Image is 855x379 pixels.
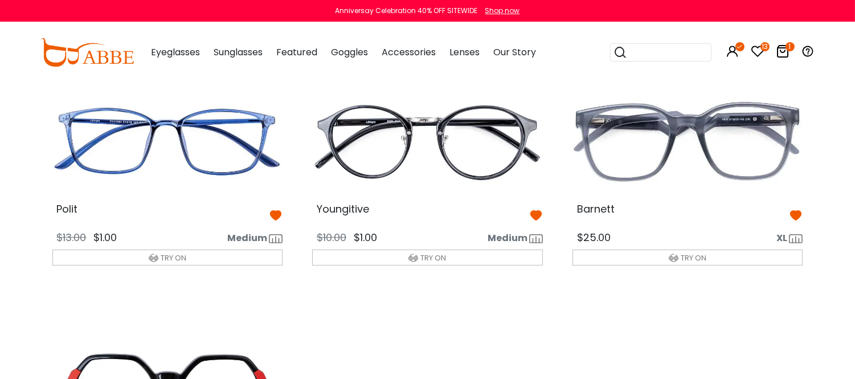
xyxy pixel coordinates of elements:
[529,234,543,243] img: size ruler
[449,46,480,59] span: Lenses
[336,6,478,16] div: Anniversay Celebration 40% OFF SITEWIDE
[151,46,200,59] span: Eyeglasses
[94,230,117,244] span: $1.00
[276,46,317,59] span: Featured
[480,6,520,15] a: Shop now
[227,231,267,245] span: Medium
[149,253,158,263] img: tryon
[52,250,283,266] button: TRY ON
[354,230,377,244] span: $1.00
[786,42,795,51] i: 1
[493,46,536,59] span: Our Story
[776,231,787,245] span: XL
[317,230,346,244] span: $10.00
[57,230,87,244] span: $13.00
[488,231,527,245] span: Medium
[312,250,543,266] button: TRY ON
[760,42,770,51] i: 13
[669,253,678,263] img: tryon
[331,46,368,59] span: Goggles
[214,46,263,59] span: Sunglasses
[408,253,418,263] img: tryon
[577,230,611,244] span: $25.00
[485,6,520,16] div: Shop now
[317,202,369,216] span: Youngitive
[269,234,283,243] img: size ruler
[420,252,446,263] span: TRY ON
[40,38,134,67] img: abbeglasses.com
[382,46,436,59] span: Accessories
[161,252,186,263] span: TRY ON
[572,250,803,266] button: TRY ON
[57,202,78,216] span: Polit
[789,234,803,243] img: size ruler
[681,252,706,263] span: TRY ON
[751,47,765,60] a: 13
[577,202,615,216] span: Barnett
[776,47,790,60] a: 1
